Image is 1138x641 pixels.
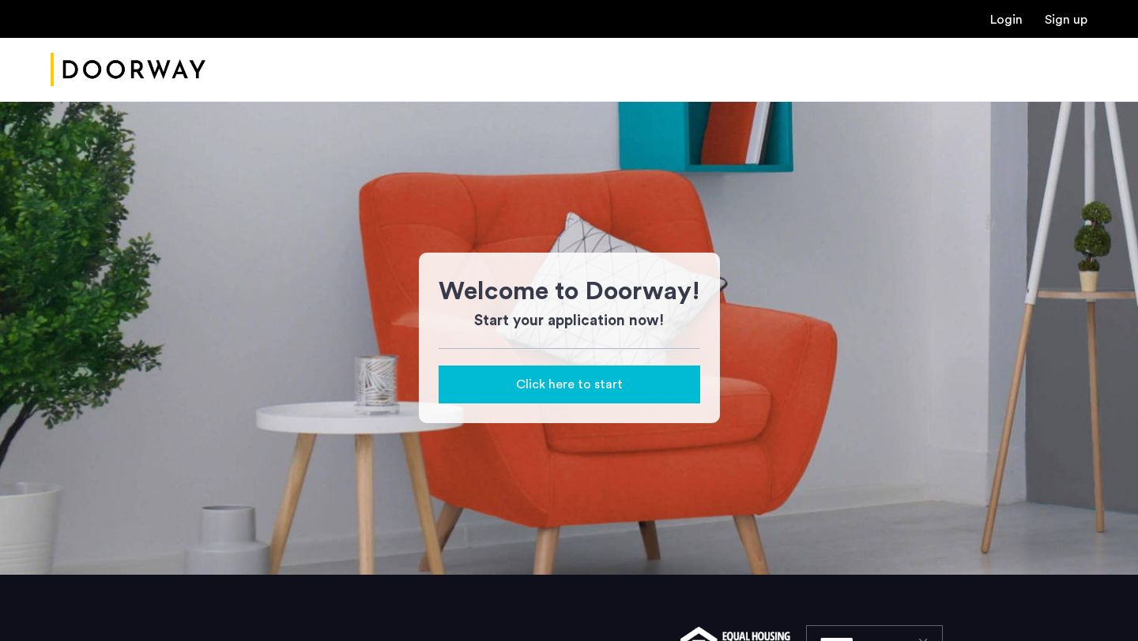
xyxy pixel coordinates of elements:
a: Cazamio Logo [51,40,205,99]
span: Click here to start [516,375,623,394]
a: Registration [1045,13,1087,26]
button: button [439,365,700,403]
h1: Welcome to Doorway! [439,272,700,310]
a: Login [990,13,1023,26]
img: logo [51,40,205,99]
h3: Start your application now! [439,310,700,332]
